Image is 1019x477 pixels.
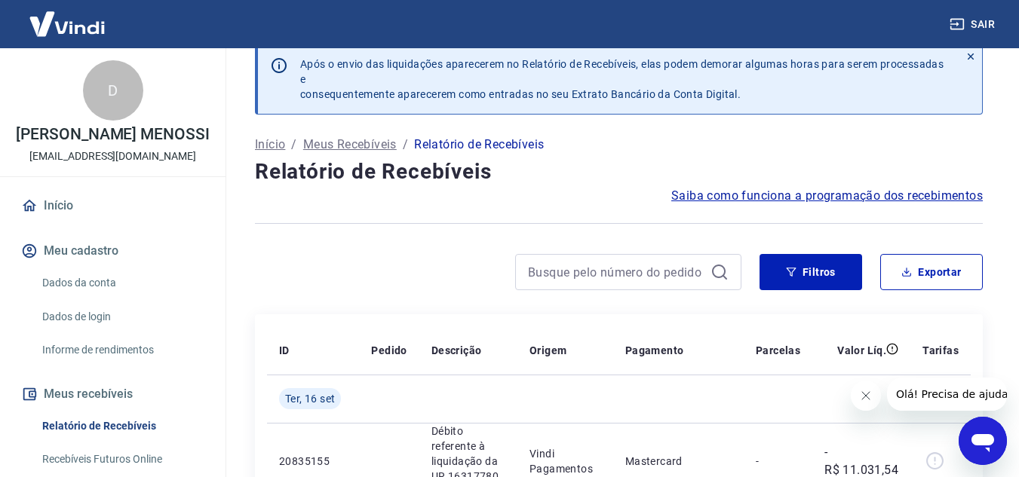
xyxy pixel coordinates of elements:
[285,391,335,406] span: Ter, 16 set
[18,1,116,47] img: Vindi
[9,11,127,23] span: Olá! Precisa de ajuda?
[529,343,566,358] p: Origem
[83,60,143,121] div: D
[18,234,207,268] button: Meu cadastro
[529,446,601,476] p: Vindi Pagamentos
[837,343,886,358] p: Valor Líq.
[279,343,290,358] p: ID
[959,417,1007,465] iframe: Botão para abrir a janela de mensagens
[36,444,207,475] a: Recebíveis Futuros Online
[36,411,207,442] a: Relatório de Recebíveis
[36,268,207,298] a: Dados da conta
[431,343,482,358] p: Descrição
[760,254,862,290] button: Filtros
[414,136,544,154] p: Relatório de Recebíveis
[36,301,207,332] a: Dados de login
[625,454,732,469] p: Mastercard
[279,454,347,469] p: 20835155
[255,157,983,187] h4: Relatório de Recebíveis
[291,136,296,154] p: /
[851,381,881,411] iframe: Fechar mensagem
[255,136,285,154] a: Início
[16,127,210,142] p: [PERSON_NAME] MENOSSI
[29,148,196,164] p: [EMAIL_ADDRESS][DOMAIN_NAME]
[303,136,397,154] a: Meus Recebíveis
[300,57,947,102] p: Após o envio das liquidações aparecerem no Relatório de Recebíveis, elas podem demorar algumas ho...
[403,136,408,154] p: /
[756,454,800,469] p: -
[625,343,684,358] p: Pagamento
[671,187,983,205] a: Saiba como funciona a programação dos recebimentos
[528,261,704,283] input: Busque pelo número do pedido
[922,343,959,358] p: Tarifas
[36,335,207,365] a: Informe de rendimentos
[947,11,1001,38] button: Sair
[371,343,407,358] p: Pedido
[18,378,207,411] button: Meus recebíveis
[887,378,1007,411] iframe: Mensagem da empresa
[18,189,207,222] a: Início
[756,343,800,358] p: Parcelas
[880,254,983,290] button: Exportar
